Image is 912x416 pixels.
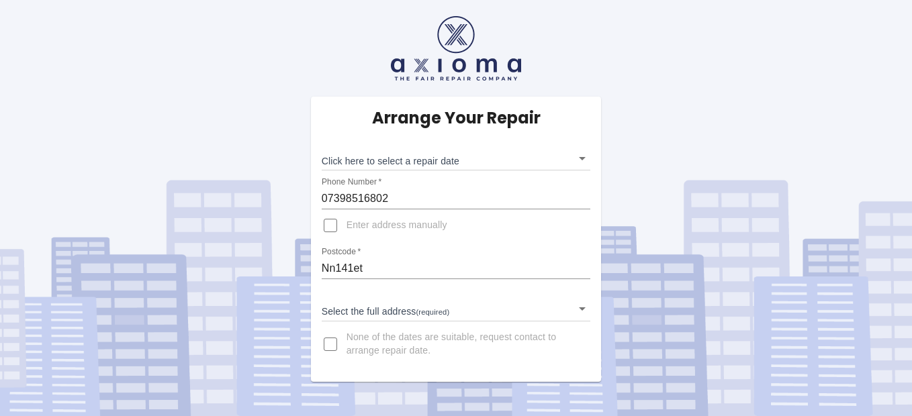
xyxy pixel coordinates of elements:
[322,176,381,188] label: Phone Number
[391,16,521,81] img: axioma
[347,331,580,358] span: None of the dates are suitable, request contact to arrange repair date.
[322,246,361,258] label: Postcode
[347,219,447,232] span: Enter address manually
[372,107,541,129] h5: Arrange Your Repair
